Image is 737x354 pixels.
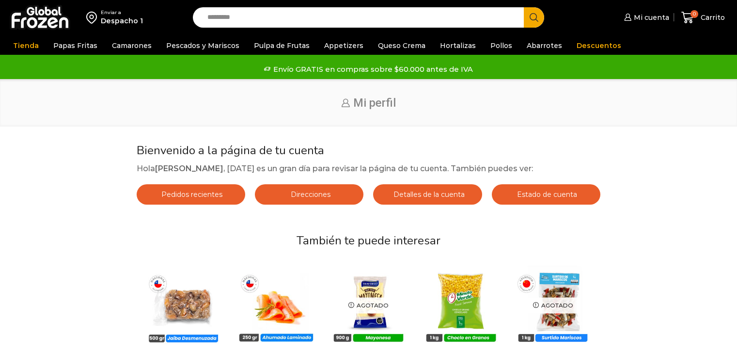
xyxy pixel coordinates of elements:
span: Carrito [698,13,725,22]
a: Queso Crema [373,36,430,55]
p: Hola , [DATE] es un gran día para revisar la página de tu cuenta. También puedes ver: [137,162,600,175]
button: Search button [524,7,544,28]
a: 0 Carrito [679,6,727,29]
a: Pulpa de Frutas [249,36,314,55]
a: Papas Fritas [48,36,102,55]
p: Agotado [342,297,395,313]
a: Pollos [486,36,517,55]
span: Bienvenido a la página de tu cuenta [137,143,324,158]
div: Despacho 1 [101,16,143,26]
img: address-field-icon.svg [86,9,101,26]
a: Detalles de la cuenta [373,184,482,205]
strong: [PERSON_NAME] [155,164,223,173]
a: Estado de cuenta [492,184,600,205]
p: Agotado [526,297,580,313]
a: Pescados y Mariscos [161,36,244,55]
span: Direcciones [288,190,330,199]
span: Pedidos recientes [159,190,222,199]
span: Mi cuenta [631,13,669,22]
a: Appetizers [319,36,368,55]
a: Descuentos [572,36,626,55]
a: Pedidos recientes [137,184,245,205]
a: Abarrotes [522,36,567,55]
a: Camarones [107,36,157,55]
a: Mi cuenta [622,8,669,27]
span: También te puede interesar [297,233,440,248]
a: Tienda [8,36,44,55]
div: Enviar a [101,9,143,16]
a: Direcciones [255,184,363,205]
a: Hortalizas [435,36,481,55]
span: Mi perfil [353,96,396,110]
span: Detalles de la cuenta [391,190,465,199]
span: 0 [690,10,698,18]
span: Estado de cuenta [515,190,577,199]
